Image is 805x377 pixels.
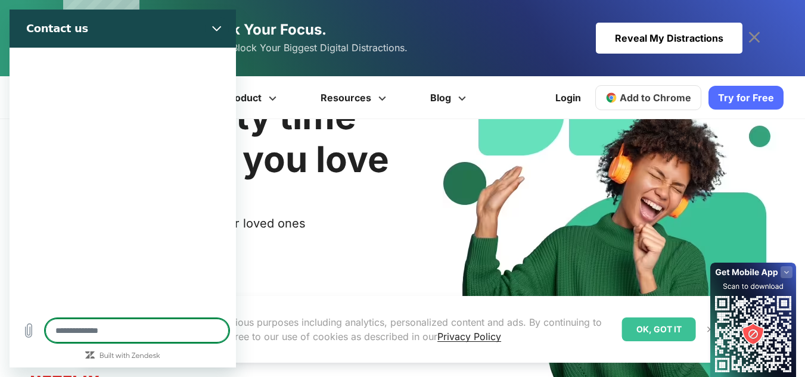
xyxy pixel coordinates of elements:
span: Take Back Your Focus. [169,21,327,38]
span: Add to Chrome [620,92,691,104]
button: Close [703,322,718,337]
button: Close [195,7,219,31]
a: Resources [300,76,410,119]
a: Product [204,76,300,119]
img: Close [705,325,715,334]
button: Upload file [7,309,31,333]
span: Discover and Block Your Biggest Digital Distractions. [169,39,408,57]
div: Reveal My Distractions [596,23,742,54]
iframe: Messaging window [10,10,236,367]
img: chrome-icon.svg [605,92,617,104]
a: Add to Chrome [595,85,701,110]
a: Privacy Policy [437,331,501,342]
div: OK, GOT IT [622,317,696,341]
a: Built with Zendesk: Visit the Zendesk website in a new tab [90,343,151,351]
a: Try for Free [708,86,784,110]
p: We Use Cookies for various purposes including analytics, personalized content and ads. By continu... [128,315,613,344]
h2: Contact us [17,12,191,26]
a: Blog [410,76,490,119]
a: Login [548,83,588,112]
